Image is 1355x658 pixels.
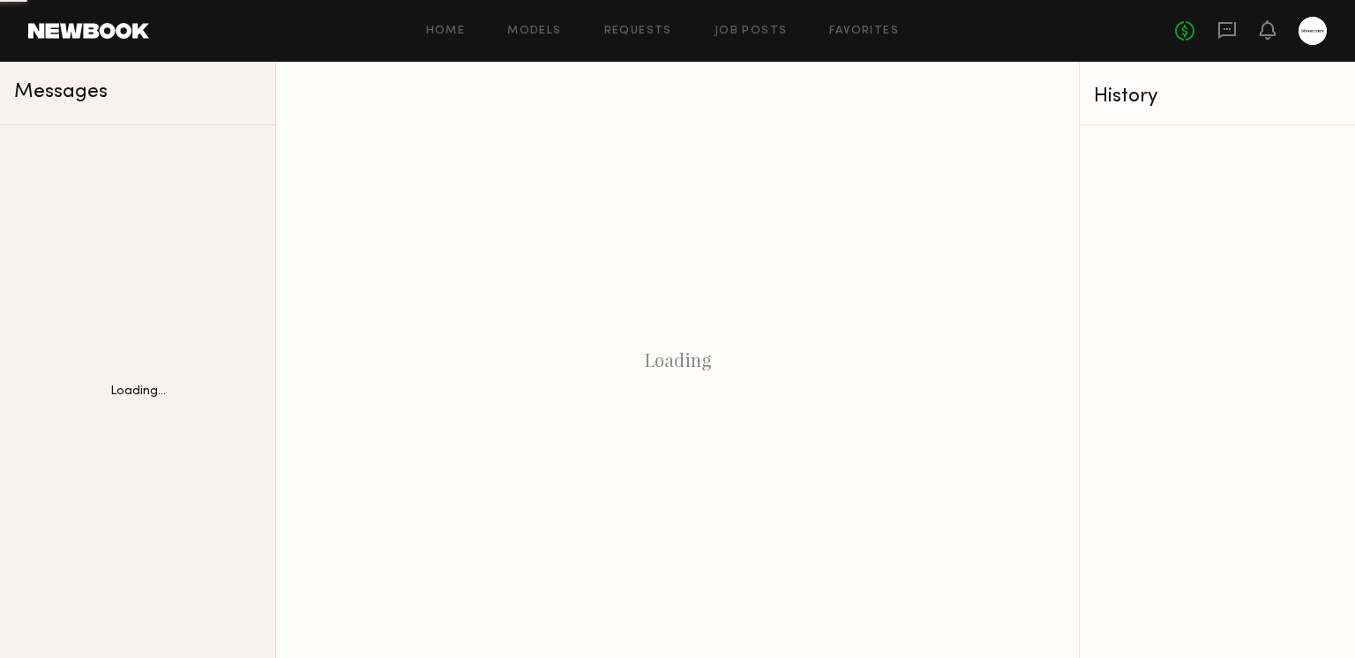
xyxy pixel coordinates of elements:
a: Home [426,26,466,37]
a: A [1299,17,1327,45]
a: Requests [604,26,672,37]
div: Loading [276,62,1079,658]
a: Favorites [829,26,899,37]
a: Models [507,26,561,37]
div: History [1094,86,1341,107]
div: Loading... [110,385,166,398]
a: Job Posts [715,26,788,37]
span: Messages [14,82,108,102]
